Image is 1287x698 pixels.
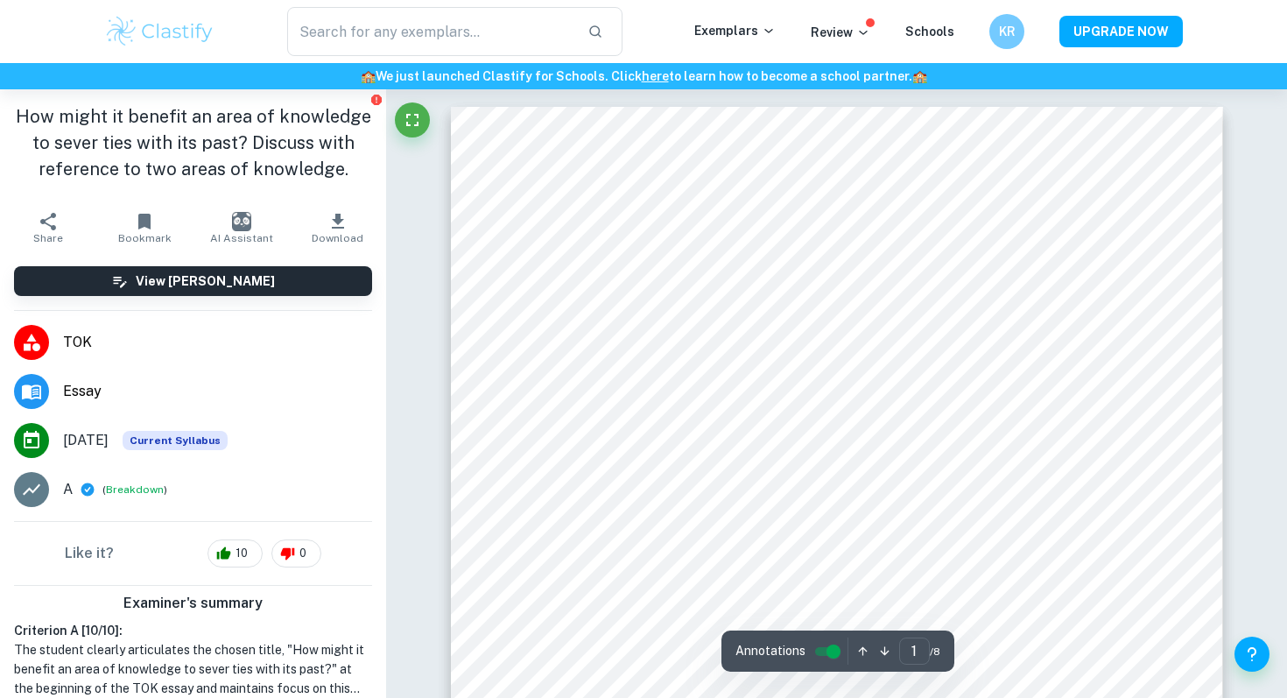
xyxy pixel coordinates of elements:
[290,545,316,562] span: 0
[63,479,73,500] p: A
[123,431,228,450] div: This exemplar is based on the current syllabus. Feel free to refer to it for inspiration/ideas wh...
[361,69,376,83] span: 🏫
[395,102,430,137] button: Fullscreen
[123,431,228,450] span: Current Syllabus
[193,203,290,252] button: AI Assistant
[65,543,114,564] h6: Like it?
[287,7,573,56] input: Search for any exemplars...
[33,232,63,244] span: Share
[930,644,940,659] span: / 8
[735,642,805,660] span: Annotations
[912,69,927,83] span: 🏫
[14,266,372,296] button: View [PERSON_NAME]
[905,25,954,39] a: Schools
[63,430,109,451] span: [DATE]
[232,212,251,231] img: AI Assistant
[118,232,172,244] span: Bookmark
[106,482,164,497] button: Breakdown
[1059,16,1183,47] button: UPGRADE NOW
[4,67,1283,86] h6: We just launched Clastify for Schools. Click to learn how to become a school partner.
[369,93,383,106] button: Report issue
[14,103,372,182] h1: How might it benefit an area of knowledge to sever ties with its past? Discuss with reference to ...
[226,545,257,562] span: 10
[1234,637,1269,672] button: Help and Feedback
[210,232,273,244] span: AI Assistant
[96,203,193,252] button: Bookmark
[63,381,372,402] span: Essay
[104,14,215,49] img: Clastify logo
[14,640,372,698] h1: The student clearly articulates the chosen title, "How might it benefit an area of knowledge to s...
[989,14,1024,49] button: KR
[811,23,870,42] p: Review
[207,539,263,568] div: 10
[7,593,379,614] h6: Examiner's summary
[14,621,372,640] h6: Criterion A [ 10 / 10 ]:
[642,69,669,83] a: here
[290,203,386,252] button: Download
[102,482,167,498] span: ( )
[271,539,321,568] div: 0
[63,332,372,353] span: TOK
[312,232,363,244] span: Download
[997,22,1017,41] h6: KR
[694,21,776,40] p: Exemplars
[136,271,275,291] h6: View [PERSON_NAME]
